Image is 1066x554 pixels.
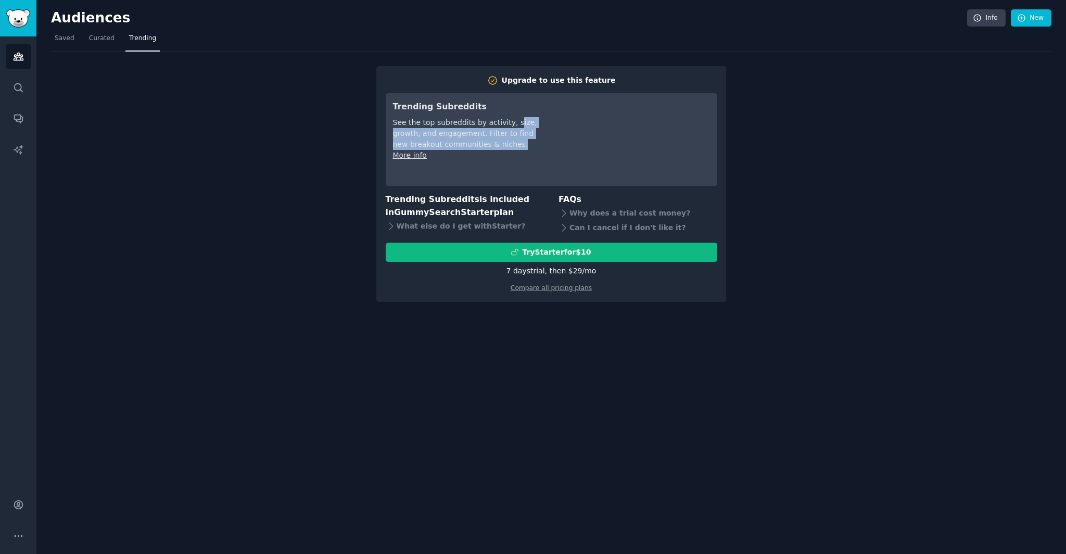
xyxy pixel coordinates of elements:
a: New [1011,9,1051,27]
a: More info [393,151,427,159]
a: Trending [125,30,160,52]
span: GummySearch Starter [394,207,493,217]
div: What else do I get with Starter ? [386,219,544,233]
span: Trending [129,34,156,43]
a: Curated [85,30,118,52]
a: Compare all pricing plans [511,284,592,292]
div: 7 days trial, then $ 29 /mo [506,266,597,276]
div: Why does a trial cost money? [559,206,717,221]
h3: FAQs [559,193,717,206]
div: See the top subreddits by activity, size, growth, and engagement. Filter to find new breakout com... [393,117,539,150]
div: Can I cancel if I don't like it? [559,221,717,235]
div: Upgrade to use this feature [502,75,616,86]
img: GummySearch logo [6,9,30,28]
div: Try Starter for $10 [522,247,591,258]
h3: Trending Subreddits [393,100,539,114]
a: Info [967,9,1006,27]
h3: Trending Subreddits is included in plan [386,193,544,219]
a: Saved [51,30,78,52]
span: Curated [89,34,115,43]
span: Saved [55,34,74,43]
button: TryStarterfor$10 [386,243,717,262]
h2: Audiences [51,10,967,27]
iframe: YouTube video player [554,100,710,179]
